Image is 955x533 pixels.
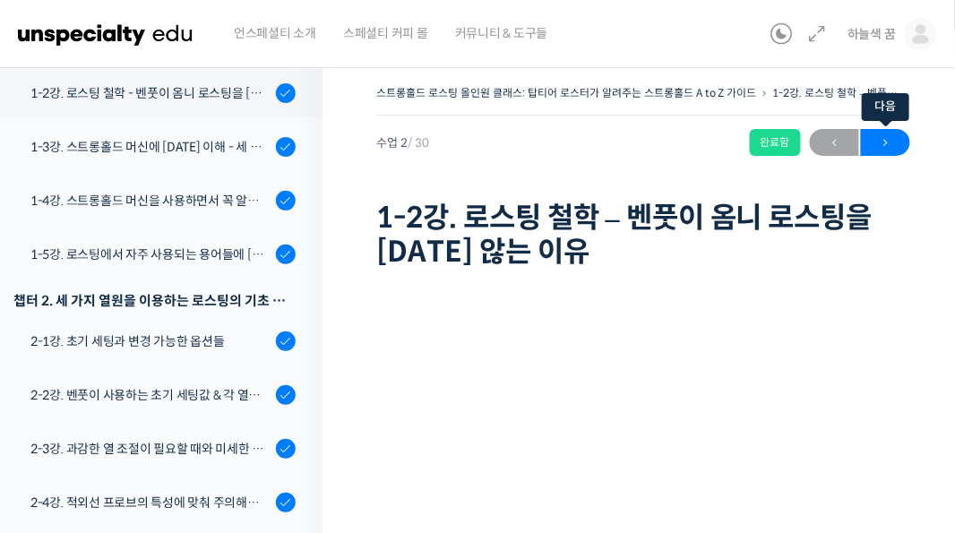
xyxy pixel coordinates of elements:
[30,137,271,157] div: 1-3강. 스트롱홀드 머신에 [DATE] 이해 - 세 가지 열원이 만들어내는 변화
[750,129,801,156] div: 완료함
[5,384,118,429] a: 홈
[847,26,896,42] span: 하늘색 꿈
[182,383,188,398] span: 1
[810,129,859,156] a: ←이전
[376,201,910,270] h1: 1-2강. 로스팅 철학 – 벤풋이 옴니 로스팅을 [DATE] 않는 이유
[277,411,298,426] span: 설정
[118,384,231,429] a: 1대화
[30,331,271,351] div: 2-1강. 초기 세팅과 변경 가능한 옵션들
[30,385,271,405] div: 2-2강. 벤풋이 사용하는 초기 세팅값 & 각 열원이 하는 역할
[231,384,344,429] a: 설정
[30,83,271,103] div: 1-2강. 로스팅 철학 - 벤풋이 옴니 로스팅을 [DATE] 않는 이유
[861,129,910,156] a: 다음→
[376,137,429,149] span: 수업 2
[376,86,757,99] a: 스트롱홀드 로스팅 올인원 클래스: 탑티어 로스터가 알려주는 스트롱홀드 A to Z 가이드
[810,131,859,155] span: ←
[30,493,271,512] div: 2-4강. 적외선 프로브의 특성에 맞춰 주의해야 할 점들
[30,191,271,211] div: 1-4강. 스트롱홀드 머신을 사용하면서 꼭 알고 있어야 할 유의사항
[408,135,429,150] span: / 30
[164,412,185,426] span: 대화
[30,439,271,459] div: 2-3강. 과감한 열 조절이 필요할 때와 미세한 열 조절이 필요할 때
[13,288,296,313] div: 챕터 2. 세 가지 열원을 이용하는 로스팅의 기초 설계
[30,245,271,264] div: 1-5강. 로스팅에서 자주 사용되는 용어들에 [DATE] 이해
[861,131,910,155] span: →
[56,411,67,426] span: 홈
